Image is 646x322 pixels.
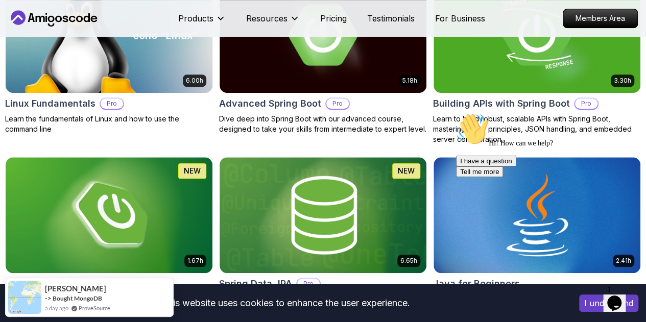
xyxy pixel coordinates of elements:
p: Pro [297,279,320,289]
button: Tell me more [4,58,51,68]
img: Java for Beginners card [434,157,640,273]
iframe: chat widget [452,109,636,276]
p: 6.65h [400,257,417,265]
p: NEW [398,166,415,176]
iframe: chat widget [603,281,636,312]
h2: Linux Fundamentals [5,96,95,111]
span: -> [45,294,52,302]
p: Learn to build robust, scalable APIs with Spring Boot, mastering REST principles, JSON handling, ... [433,114,641,144]
img: provesource social proof notification image [8,281,41,314]
img: Spring Boot for Beginners card [6,157,212,273]
p: 1.67h [187,257,203,265]
p: Learn the fundamentals of Linux and how to use the command line [5,114,213,134]
button: Resources [246,12,300,33]
a: Java for Beginners card2.41hJava for BeginnersBeginner-friendly Java course for essential program... [433,157,641,314]
span: Hi! How can we help? [4,31,101,38]
p: Pro [101,98,123,109]
span: [PERSON_NAME] [45,284,106,293]
p: NEW [184,166,201,176]
p: Pro [326,98,349,109]
p: Pro [575,98,597,109]
h2: Building APIs with Spring Boot [433,96,570,111]
a: Testimonials [367,12,415,24]
div: This website uses cookies to enhance the user experience. [8,292,564,314]
p: Dive deep into Spring Boot with our advanced course, designed to take your skills from intermedia... [219,114,427,134]
button: Products [178,12,226,33]
p: Products [178,12,213,24]
p: Resources [246,12,288,24]
img: :wave: [4,4,37,37]
a: Members Area [563,9,638,28]
h2: Spring Data JPA [219,277,292,291]
p: Members Area [563,9,637,28]
a: Spring Boot for Beginners card1.67hNEWSpring Boot for BeginnersBuild a CRUD API with Spring Boot ... [5,157,213,314]
p: 5.18h [402,77,417,85]
p: 3.30h [614,77,631,85]
h2: Spring Boot for Beginners [5,277,122,291]
h2: Advanced Spring Boot [219,96,321,111]
a: Spring Data JPA card6.65hNEWSpring Data JPAProMaster database management, advanced querying, and ... [219,157,427,314]
a: ProveSource [79,304,110,312]
span: a day ago [45,304,68,312]
div: 👋Hi! How can we help?I have a questionTell me more [4,4,188,68]
a: For Business [435,12,485,24]
button: Accept cookies [579,294,638,312]
p: 6.00h [186,77,203,85]
img: Spring Data JPA card [220,157,426,273]
button: I have a question [4,47,64,58]
a: Pricing [320,12,347,24]
a: Bought MongoDB [53,294,102,302]
h2: Java for Beginners [433,277,520,291]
